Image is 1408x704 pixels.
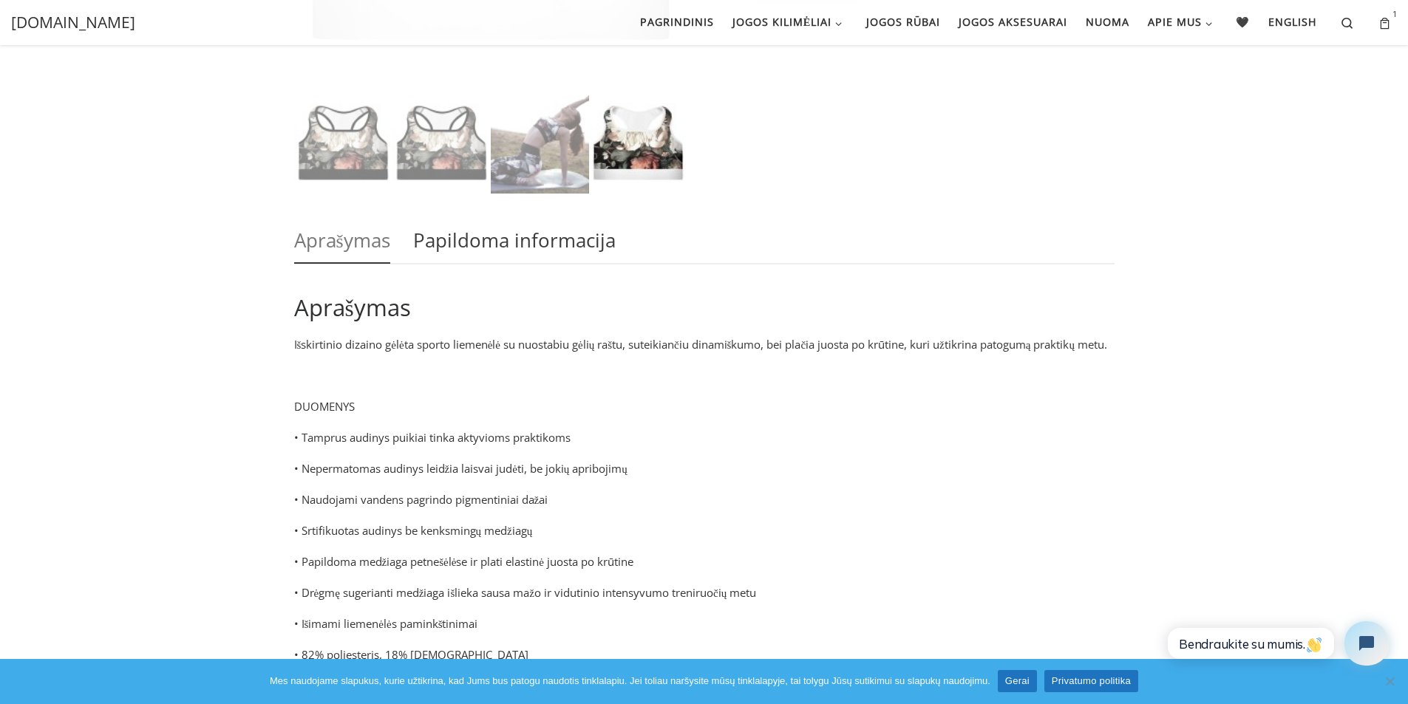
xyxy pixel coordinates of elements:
[959,7,1067,34] span: Jogos aksesuarai
[11,11,135,35] a: [DOMAIN_NAME]
[1264,7,1322,38] a: English
[589,95,687,194] img: Gėlėta sporto liemenėlė - Image 4
[491,95,589,194] img: geletos jogos tampres
[392,95,491,194] img: gėlėta sporto liemenėlė
[294,522,1115,539] p: • Srtifikuotas audinys be kenksmingų medžiagų
[1268,7,1317,34] span: English
[294,584,1115,601] p: • Drėgmę sugerianti medžiaga išlieka sausa mažo ir vidutinio intensyvumo treniruočių metu
[1392,14,1397,31] sup: 1
[861,7,945,38] a: Jogos rūbai
[294,336,1115,353] p: Išskirtinio dizaino gėlėta sporto liemenėlė su nuostabiu gėlių raštu, suteikiančiu dinamiškumo, b...
[1231,7,1255,38] a: 🖤
[294,553,1115,570] p: • Papildoma medžiaga petnešėlėse ir plati elastinė juosta po krūtine
[294,646,1115,663] p: • 82% poliesteris, 18% [DEMOGRAPHIC_DATA]
[294,398,1115,415] p: DUOMENYS
[1236,7,1250,34] span: 🖤
[294,293,1115,322] h2: Aprašymas
[1150,609,1401,678] iframe: Tidio Chat
[294,95,392,194] img: gėlėta sporto liemenėlė
[270,674,990,688] span: Mes naudojame slapukus, kurie užtikrina, kad Jums bus patogu naudotis tinklalapiu. Jei toliau nar...
[635,7,718,38] a: Pagrindinis
[294,429,1115,446] p: • Tamprus audinys puikiai tinka aktyvioms praktikoms
[1148,7,1202,34] span: Apie mus
[294,615,1115,632] p: • Išimami liemenėlės paminkštinimai
[727,7,851,38] a: Jogos kilimėliai
[998,670,1037,692] a: Gerai
[1382,674,1397,688] span: Ne
[1044,670,1138,692] a: Privatumo politika
[294,216,390,264] a: Aprašymas
[1081,7,1134,38] a: Nuoma
[953,7,1072,38] a: Jogos aksesuarai
[866,7,940,34] span: Jogos rūbai
[413,216,616,264] a: Papildoma informacija
[640,7,714,34] span: Pagrindinis
[294,460,1115,477] p: • Nepermatomas audinys leidžia laisvai judėti, be jokių apribojimų
[1086,7,1129,34] span: Nuoma
[732,7,832,34] span: Jogos kilimėliai
[294,491,1115,508] p: • Naudojami vandens pagrindo pigmentiniai dažai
